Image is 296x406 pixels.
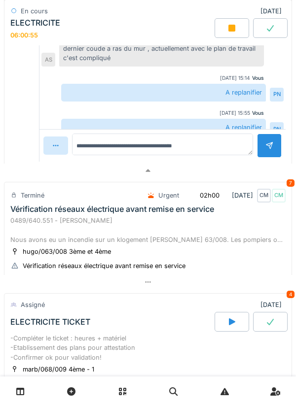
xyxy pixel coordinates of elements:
[23,247,111,256] div: hugo/063/008 3ème et 4ème
[23,261,185,271] div: Vérification réseaux électrique avant remise en service
[10,204,214,214] div: Vérification réseaux électrique avant remise en service
[61,119,266,136] div: A replanifier
[139,186,286,204] div: [DATE]
[257,189,271,203] div: CM
[252,109,264,117] div: Vous
[59,31,264,67] div: Pour le gaz si il enlève le plan de travail il pourront coupé le dernier coude a ras du mur , act...
[10,18,60,28] div: ELECTRICITE
[21,191,44,200] div: Terminé
[10,32,38,39] div: 06:00:55
[287,291,295,298] div: 4
[270,122,284,136] div: PN
[220,74,250,82] div: [DATE] 15:14
[23,365,94,374] div: marb/068/009 4ème - 1
[200,191,220,200] div: 02h00
[252,74,264,82] div: Vous
[10,317,90,327] div: ELECTRICITE TICKET
[10,334,286,362] div: -Compléter le ticket : heures + matériel -Etablissement des plans pour attestation -Confirmer ok ...
[10,216,286,244] div: 0489/640.551 - [PERSON_NAME] Nous avons eu un incendie sur un klogement [PERSON_NAME] 63/008. Les...
[61,84,266,101] div: A replanifier
[272,189,286,203] div: CM
[158,191,179,200] div: Urgent
[260,300,286,309] div: [DATE]
[21,6,48,16] div: En cours
[220,109,250,117] div: [DATE] 15:55
[41,53,55,67] div: AS
[287,179,295,187] div: 7
[21,300,45,309] div: Assigné
[270,88,284,101] div: PN
[260,6,286,16] div: [DATE]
